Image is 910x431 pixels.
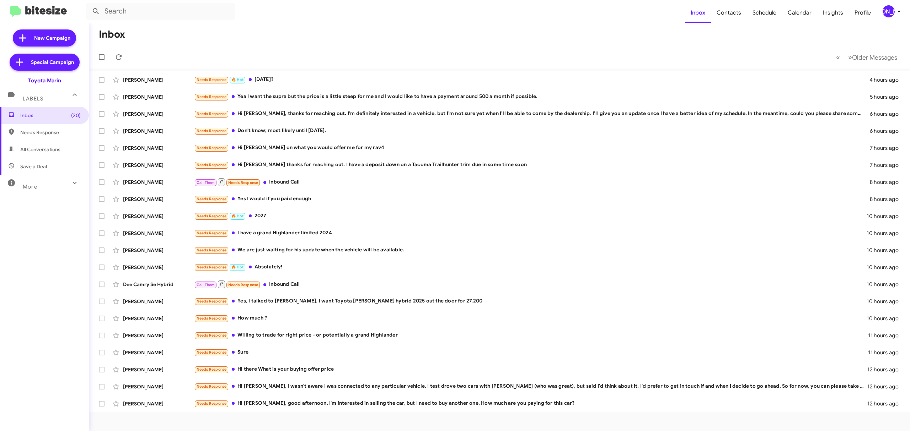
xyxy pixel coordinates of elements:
a: Calendar [782,2,817,23]
div: Willing to trade for right price - or potentially a grand Highlander [194,331,868,339]
span: New Campaign [34,34,70,42]
div: Sure [194,348,868,356]
div: 11 hours ago [868,332,904,339]
div: Yea I want the supra but the price is a little steep for me and I would like to have a payment ar... [194,93,868,101]
div: We are just waiting for his update when the vehicle will be available. [194,246,867,254]
span: All Conversations [20,146,60,153]
span: Needs Response [197,129,227,133]
span: Needs Response [197,231,227,235]
div: Toyota Marin [28,77,61,84]
a: Profile [849,2,877,23]
span: 🔥 Hot [231,265,243,269]
span: 🔥 Hot [231,214,243,218]
div: 12 hours ago [867,383,904,390]
div: Hi [PERSON_NAME] on what you would offer me for my rav4 [194,144,868,152]
div: [PERSON_NAME] [123,213,194,220]
div: [PERSON_NAME] [123,400,194,407]
span: « [836,53,840,62]
span: More [23,184,37,190]
span: Needs Response [197,299,227,304]
span: Older Messages [852,54,897,61]
div: Inbound Call [194,178,868,186]
span: Needs Response [20,129,81,136]
a: Contacts [711,2,747,23]
a: Inbox [685,2,711,23]
div: 11 hours ago [868,349,904,356]
div: [PERSON_NAME] [123,247,194,254]
span: Needs Response [197,163,227,167]
div: [PERSON_NAME] [123,162,194,169]
div: Hi [PERSON_NAME], I wasn't aware I was connected to any particular vehicle. I test drove two cars... [194,382,867,391]
div: 7 hours ago [868,162,904,169]
div: Yes, I talked to [PERSON_NAME]. I want Toyota [PERSON_NAME] hybrid 2025 out the door for 27,200 [194,297,867,305]
span: Needs Response [197,248,227,252]
span: Call Them [197,180,215,185]
span: Needs Response [197,350,227,355]
div: 12 hours ago [867,400,904,407]
h1: Inbox [99,29,125,40]
div: [PERSON_NAME] [123,127,194,135]
span: » [848,53,852,62]
span: Labels [23,96,43,102]
span: Needs Response [228,180,258,185]
span: Needs Response [197,146,227,150]
span: Needs Response [197,333,227,338]
button: Next [844,50,901,65]
div: Absolutely! [194,263,867,271]
div: [PERSON_NAME] [123,144,194,152]
span: Call Them [197,283,215,287]
div: 5 hours ago [868,93,904,100]
div: [PERSON_NAME] [123,298,194,305]
div: 10 hours ago [867,281,904,288]
span: Needs Response [197,77,227,82]
div: 6 hours ago [868,110,904,118]
span: Special Campaign [31,59,74,66]
div: Hi [PERSON_NAME], good afternoon. I'm interested in selling the car, but I need to buy another on... [194,399,867,408]
a: Schedule [747,2,782,23]
a: Special Campaign [10,54,80,71]
div: How much ? [194,314,867,322]
span: Save a Deal [20,163,47,170]
div: [PERSON_NAME] [123,179,194,186]
div: Hi [PERSON_NAME], thanks for reaching out. I’m definitely interested in a vehicle, but I’m not su... [194,110,868,118]
div: [PERSON_NAME] [123,110,194,118]
div: Inbound Call [194,280,867,289]
span: Needs Response [197,214,227,218]
span: Needs Response [197,401,227,406]
nav: Page navigation example [832,50,901,65]
a: Insights [817,2,849,23]
div: [PERSON_NAME] [123,76,194,83]
div: 10 hours ago [867,264,904,271]
span: (20) [71,112,81,119]
div: [PERSON_NAME] [123,196,194,203]
div: Hi there What is your buying offer price [194,365,867,373]
div: 6 hours ago [868,127,904,135]
div: [PERSON_NAME] [123,383,194,390]
div: 12 hours ago [867,366,904,373]
div: 10 hours ago [867,213,904,220]
a: New Campaign [13,29,76,47]
span: Needs Response [197,384,227,389]
div: [PERSON_NAME] [123,332,194,339]
div: 8 hours ago [868,179,904,186]
div: 4 hours ago [868,76,904,83]
div: 7 hours ago [868,144,904,152]
input: Search [86,3,235,20]
div: [PERSON_NAME] [123,230,194,237]
div: [PERSON_NAME] [883,5,895,17]
span: Needs Response [197,367,227,372]
span: Needs Response [197,111,227,116]
div: 2027 [194,212,867,220]
span: Needs Response [197,265,227,269]
span: Needs Response [197,316,227,321]
div: 10 hours ago [867,315,904,322]
button: [PERSON_NAME] [877,5,902,17]
span: Needs Response [228,283,258,287]
div: Yes I would if you paid enough [194,195,868,203]
span: Needs Response [197,94,227,99]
